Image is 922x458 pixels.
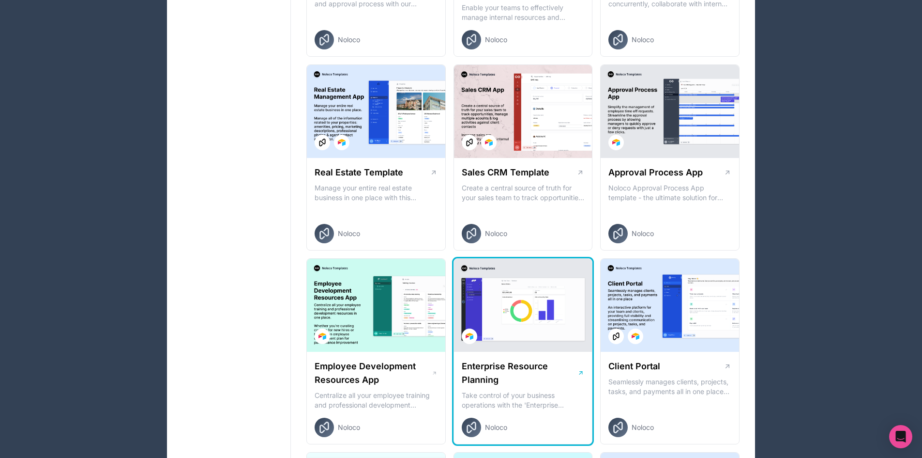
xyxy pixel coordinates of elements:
[462,3,585,22] p: Enable your teams to effectively manage internal resources and execute client projects on time.
[338,35,360,45] span: Noloco
[338,229,360,238] span: Noloco
[462,360,577,387] h1: Enterprise Resource Planning
[632,423,654,432] span: Noloco
[485,423,507,432] span: Noloco
[318,332,326,340] img: Airtable Logo
[485,139,493,146] img: Airtable Logo
[462,183,585,203] p: Create a central source of truth for your sales team to track opportunities, manage multiple acco...
[485,35,507,45] span: Noloco
[608,166,703,179] h1: Approval Process App
[338,423,360,432] span: Noloco
[632,35,654,45] span: Noloco
[608,377,731,396] p: Seamlessly manages clients, projects, tasks, and payments all in one place An interactive platfor...
[632,332,639,340] img: Airtable Logo
[315,183,438,203] p: Manage your entire real estate business in one place with this comprehensive real estate transact...
[889,425,912,448] div: Open Intercom Messenger
[462,391,585,410] p: Take control of your business operations with the 'Enterprise Resource Planning' template. This c...
[466,332,473,340] img: Airtable Logo
[462,166,549,179] h1: Sales CRM Template
[632,229,654,238] span: Noloco
[338,139,346,146] img: Airtable Logo
[315,391,438,410] p: Centralize all your employee training and professional development resources in one place. Whethe...
[608,360,660,373] h1: Client Portal
[608,183,731,203] p: Noloco Approval Process App template - the ultimate solution for managing your employee's time of...
[315,360,432,387] h1: Employee Development Resources App
[612,139,620,146] img: Airtable Logo
[485,229,507,238] span: Noloco
[315,166,403,179] h1: Real Estate Template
